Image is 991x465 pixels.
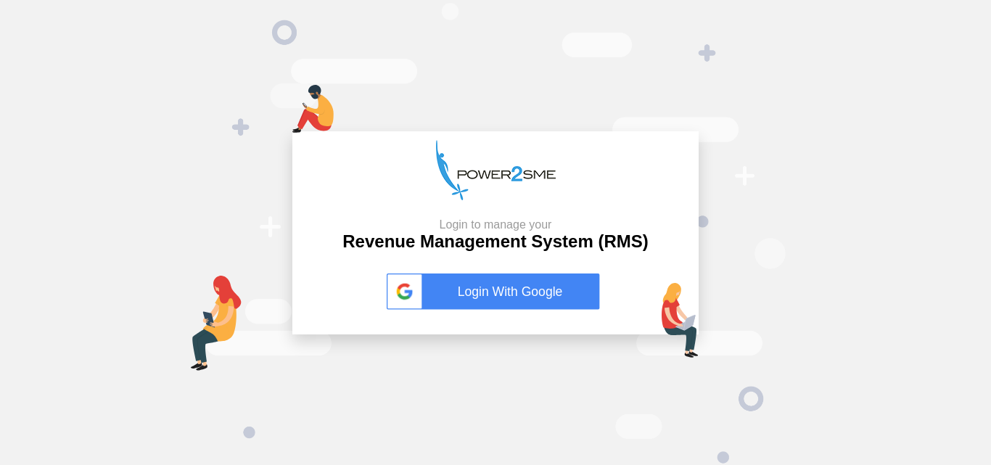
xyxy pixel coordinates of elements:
[191,276,242,371] img: tab-login.png
[387,273,604,310] a: Login With Google
[292,85,334,133] img: mob-login.png
[662,283,699,358] img: lap-login.png
[382,258,609,325] button: Login With Google
[436,140,556,200] img: p2s_logo.png
[342,218,648,252] h2: Revenue Management System (RMS)
[342,218,648,231] small: Login to manage your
